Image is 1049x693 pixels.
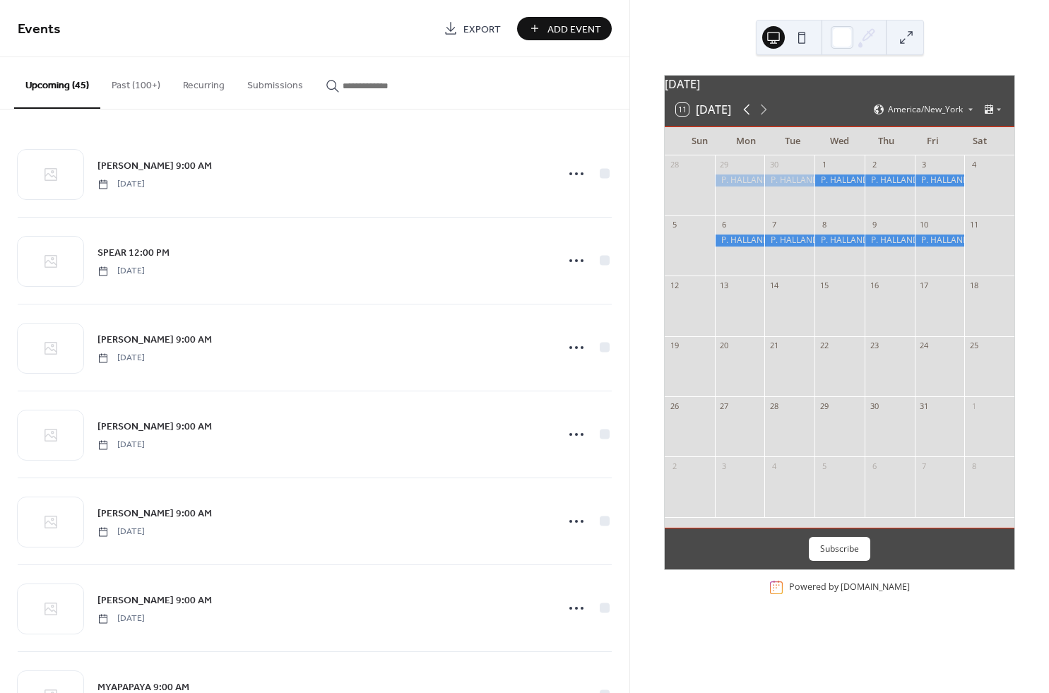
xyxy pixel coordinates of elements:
[869,340,879,351] div: 23
[719,401,730,411] div: 27
[819,280,829,290] div: 15
[769,340,779,351] div: 21
[789,581,910,593] div: Powered by
[869,280,879,290] div: 16
[719,220,730,230] div: 6
[14,57,100,109] button: Upcoming (45)
[968,280,979,290] div: 18
[968,461,979,471] div: 8
[517,17,612,40] button: Add Event
[819,340,829,351] div: 22
[888,105,963,114] span: America/New_York
[865,174,915,186] div: P. HALLANDALE
[919,461,930,471] div: 7
[97,352,145,365] span: [DATE]
[97,526,145,538] span: [DATE]
[769,220,779,230] div: 7
[100,57,172,107] button: Past (100+)
[18,16,61,43] span: Events
[97,592,212,608] a: [PERSON_NAME] 9:00 AM
[719,340,730,351] div: 20
[869,401,879,411] div: 30
[910,127,956,155] div: Fri
[433,17,511,40] a: Export
[97,420,212,434] span: [PERSON_NAME] 9:00 AM
[723,127,769,155] div: Mon
[97,333,212,348] span: [PERSON_NAME] 9:00 AM
[863,127,910,155] div: Thu
[809,537,870,561] button: Subscribe
[769,160,779,170] div: 30
[669,160,680,170] div: 28
[819,401,829,411] div: 29
[968,401,979,411] div: 1
[97,178,145,191] span: [DATE]
[764,174,814,186] div: P. HALLANDALE
[97,507,212,521] span: [PERSON_NAME] 9:00 AM
[769,461,779,471] div: 4
[819,220,829,230] div: 8
[841,581,910,593] a: [DOMAIN_NAME]
[869,220,879,230] div: 9
[97,505,212,521] a: [PERSON_NAME] 9:00 AM
[814,235,865,247] div: P. HALLANDALE
[819,160,829,170] div: 1
[819,461,829,471] div: 5
[719,280,730,290] div: 13
[919,340,930,351] div: 24
[669,280,680,290] div: 12
[769,401,779,411] div: 28
[919,220,930,230] div: 10
[968,160,979,170] div: 4
[814,174,865,186] div: P. HALLANDALE
[97,265,145,278] span: [DATE]
[715,235,765,247] div: P. HALLANDALE
[769,280,779,290] div: 14
[968,340,979,351] div: 25
[869,461,879,471] div: 6
[671,100,736,119] button: 11[DATE]
[919,401,930,411] div: 31
[97,418,212,434] a: [PERSON_NAME] 9:00 AM
[97,158,212,174] a: [PERSON_NAME] 9:00 AM
[97,331,212,348] a: [PERSON_NAME] 9:00 AM
[547,22,601,37] span: Add Event
[463,22,501,37] span: Export
[919,280,930,290] div: 17
[236,57,314,107] button: Submissions
[919,160,930,170] div: 3
[97,246,170,261] span: SPEAR 12:00 PM
[865,235,915,247] div: P. HALLANDALE
[669,220,680,230] div: 5
[172,57,236,107] button: Recurring
[715,174,765,186] div: P. HALLANDALE
[719,461,730,471] div: 3
[669,461,680,471] div: 2
[97,159,212,174] span: [PERSON_NAME] 9:00 AM
[968,220,979,230] div: 11
[676,127,723,155] div: Sun
[764,235,814,247] div: P. HALLANDALE
[719,160,730,170] div: 29
[97,439,145,451] span: [DATE]
[915,174,965,186] div: P. HALLANDALE
[669,340,680,351] div: 19
[669,401,680,411] div: 26
[769,127,816,155] div: Tue
[97,612,145,625] span: [DATE]
[915,235,965,247] div: P. HALLANDALE
[665,76,1014,93] div: [DATE]
[816,127,863,155] div: Wed
[869,160,879,170] div: 2
[956,127,1003,155] div: Sat
[97,244,170,261] a: SPEAR 12:00 PM
[97,593,212,608] span: [PERSON_NAME] 9:00 AM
